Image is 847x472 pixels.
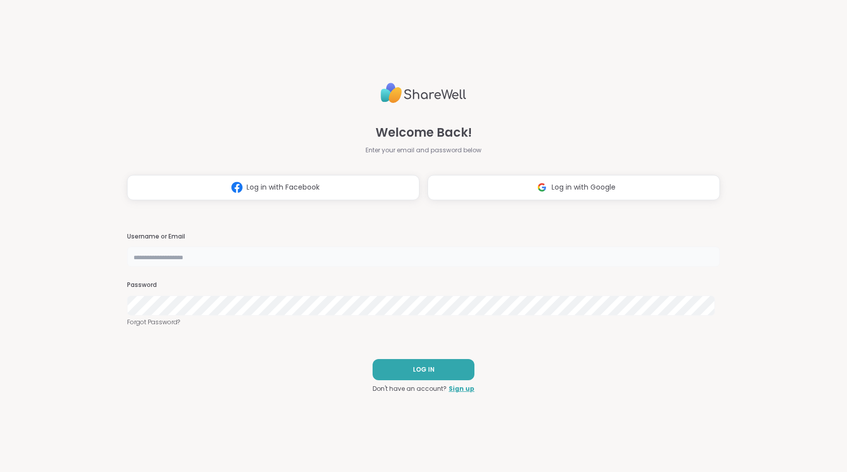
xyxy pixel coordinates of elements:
[552,182,616,193] span: Log in with Google
[366,146,481,155] span: Enter your email and password below
[373,359,474,380] button: LOG IN
[376,124,472,142] span: Welcome Back!
[247,182,320,193] span: Log in with Facebook
[532,178,552,197] img: ShareWell Logomark
[227,178,247,197] img: ShareWell Logomark
[127,281,720,289] h3: Password
[127,175,419,200] button: Log in with Facebook
[381,79,466,107] img: ShareWell Logo
[428,175,720,200] button: Log in with Google
[127,318,720,327] a: Forgot Password?
[413,365,435,374] span: LOG IN
[449,384,474,393] a: Sign up
[373,384,447,393] span: Don't have an account?
[127,232,720,241] h3: Username or Email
